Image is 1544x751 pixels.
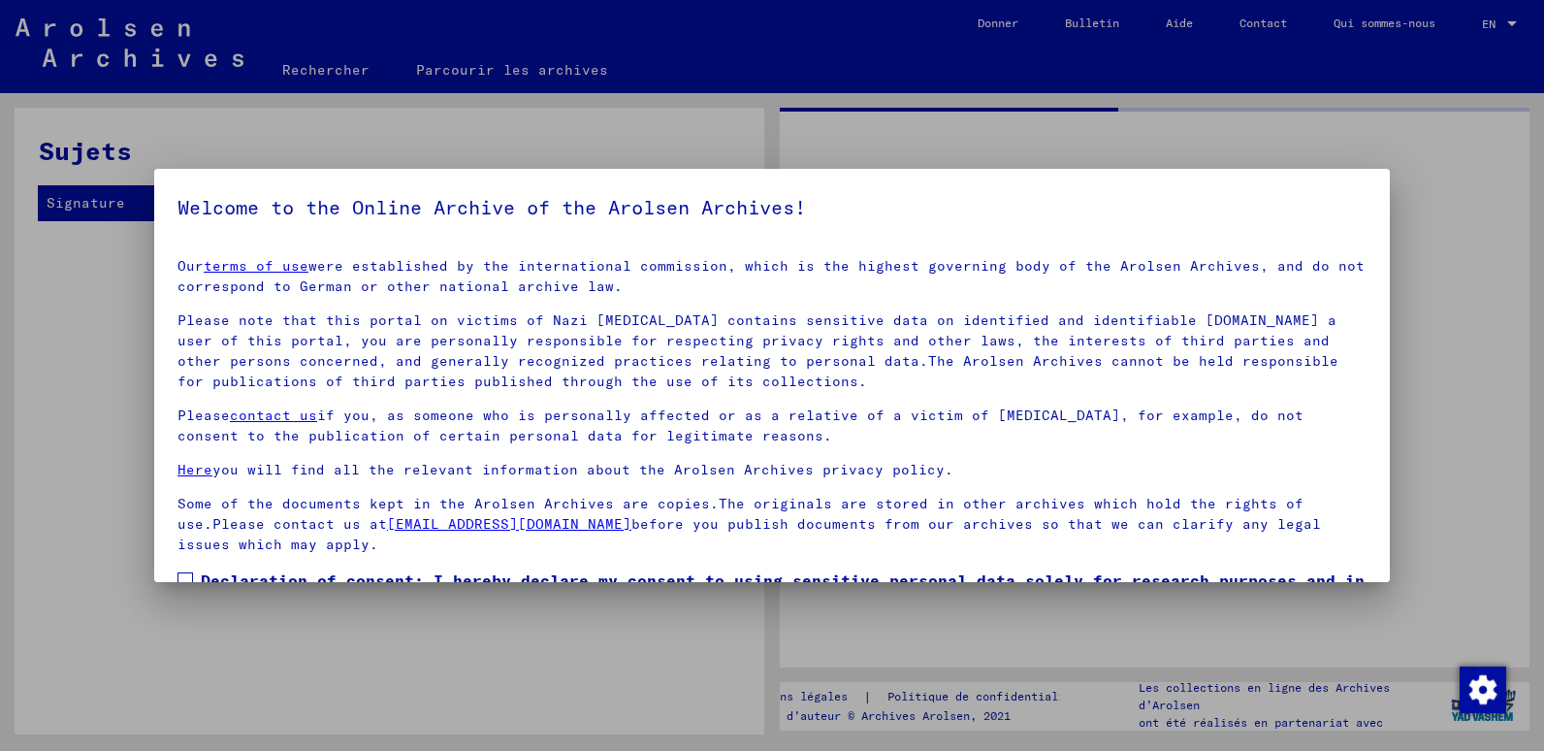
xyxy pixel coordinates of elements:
[230,407,317,424] a: contact us
[1459,666,1505,712] div: Modifier le consentement
[177,460,1367,480] p: you will find all the relevant information about the Arolsen Archives privacy policy.
[177,192,1367,223] h5: Welcome to the Online Archive of the Arolsen Archives!
[1460,667,1506,713] img: Change consent
[204,257,308,275] a: terms of use
[387,515,631,533] a: [EMAIL_ADDRESS][DOMAIN_NAME]
[201,571,1365,637] font: Declaration of consent: I hereby declare my consent to using sensitive personal data solely for r...
[177,494,1367,555] p: Some of the documents kept in the Arolsen Archives are copies.The originals are stored in other a...
[177,461,212,478] a: Here
[177,406,1367,446] p: Please if you, as someone who is personally affected or as a relative of a victim of [MEDICAL_DAT...
[177,310,1367,392] p: Please note that this portal on victims of Nazi [MEDICAL_DATA] contains sensitive data on identif...
[177,256,1367,297] p: Our were established by the international commission, which is the highest governing body of the ...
